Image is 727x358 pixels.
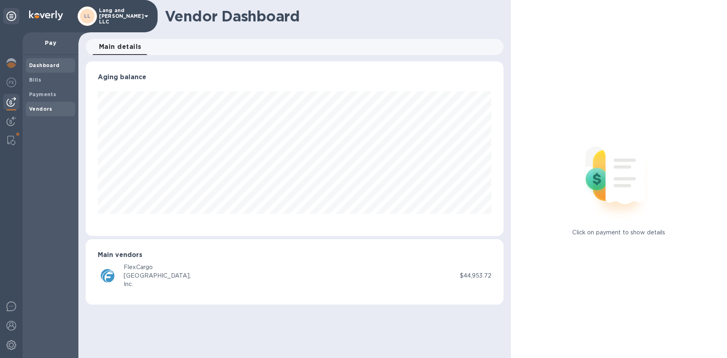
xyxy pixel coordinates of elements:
p: Pay [29,39,72,47]
b: Bills [29,77,41,83]
b: LL [84,13,91,19]
p: Lang and [PERSON_NAME] LLC [99,8,139,25]
div: Unpin categories [3,8,19,24]
span: Main details [99,41,141,53]
div: FlexCargo [124,263,191,272]
h1: Vendor Dashboard [165,8,498,25]
p: Click on payment to show details [572,228,665,237]
h3: Main vendors [98,251,491,259]
b: Dashboard [29,62,60,68]
b: Payments [29,91,56,97]
b: Vendors [29,106,53,112]
h3: Aging balance [98,74,491,81]
img: Logo [29,11,63,20]
div: Inc. [124,280,191,289]
div: [GEOGRAPHIC_DATA], [124,272,191,280]
p: $44,953.72 [460,272,491,280]
img: Foreign exchange [6,78,16,87]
